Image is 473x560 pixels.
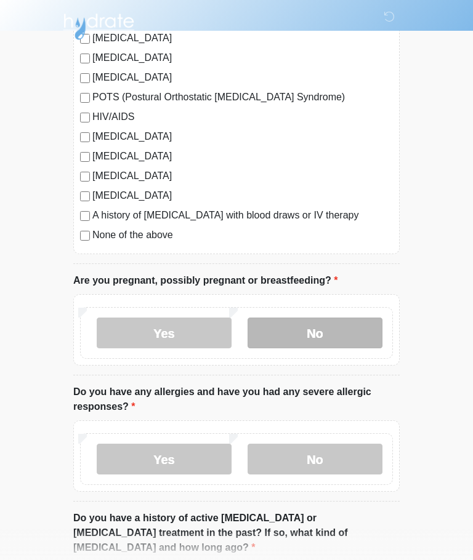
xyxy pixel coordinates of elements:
[92,110,393,124] label: HIV/AIDS
[92,70,393,85] label: [MEDICAL_DATA]
[248,444,382,474] label: No
[92,50,393,65] label: [MEDICAL_DATA]
[80,211,90,221] input: A history of [MEDICAL_DATA] with blood draws or IV therapy
[92,90,393,105] label: POTS (Postural Orthostatic [MEDICAL_DATA] Syndrome)
[92,228,393,242] label: None of the above
[80,54,90,63] input: [MEDICAL_DATA]
[80,73,90,83] input: [MEDICAL_DATA]
[97,444,232,474] label: Yes
[92,149,393,164] label: [MEDICAL_DATA]
[80,132,90,142] input: [MEDICAL_DATA]
[80,152,90,162] input: [MEDICAL_DATA]
[80,113,90,122] input: HIV/AIDS
[73,385,400,414] label: Do you have any allergies and have you had any severe allergic responses?
[73,273,338,288] label: Are you pregnant, possibly pregnant or breastfeeding?
[92,208,393,223] label: A history of [MEDICAL_DATA] with blood draws or IV therapy
[73,511,400,555] label: Do you have a history of active [MEDICAL_DATA] or [MEDICAL_DATA] treatment in the past? If so, wh...
[80,93,90,103] input: POTS (Postural Orthostatic [MEDICAL_DATA] Syndrome)
[248,318,382,348] label: No
[80,231,90,241] input: None of the above
[97,318,232,348] label: Yes
[61,9,136,41] img: Hydrate IV Bar - Arcadia Logo
[92,129,393,144] label: [MEDICAL_DATA]
[80,172,90,182] input: [MEDICAL_DATA]
[92,188,393,203] label: [MEDICAL_DATA]
[80,191,90,201] input: [MEDICAL_DATA]
[92,169,393,183] label: [MEDICAL_DATA]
